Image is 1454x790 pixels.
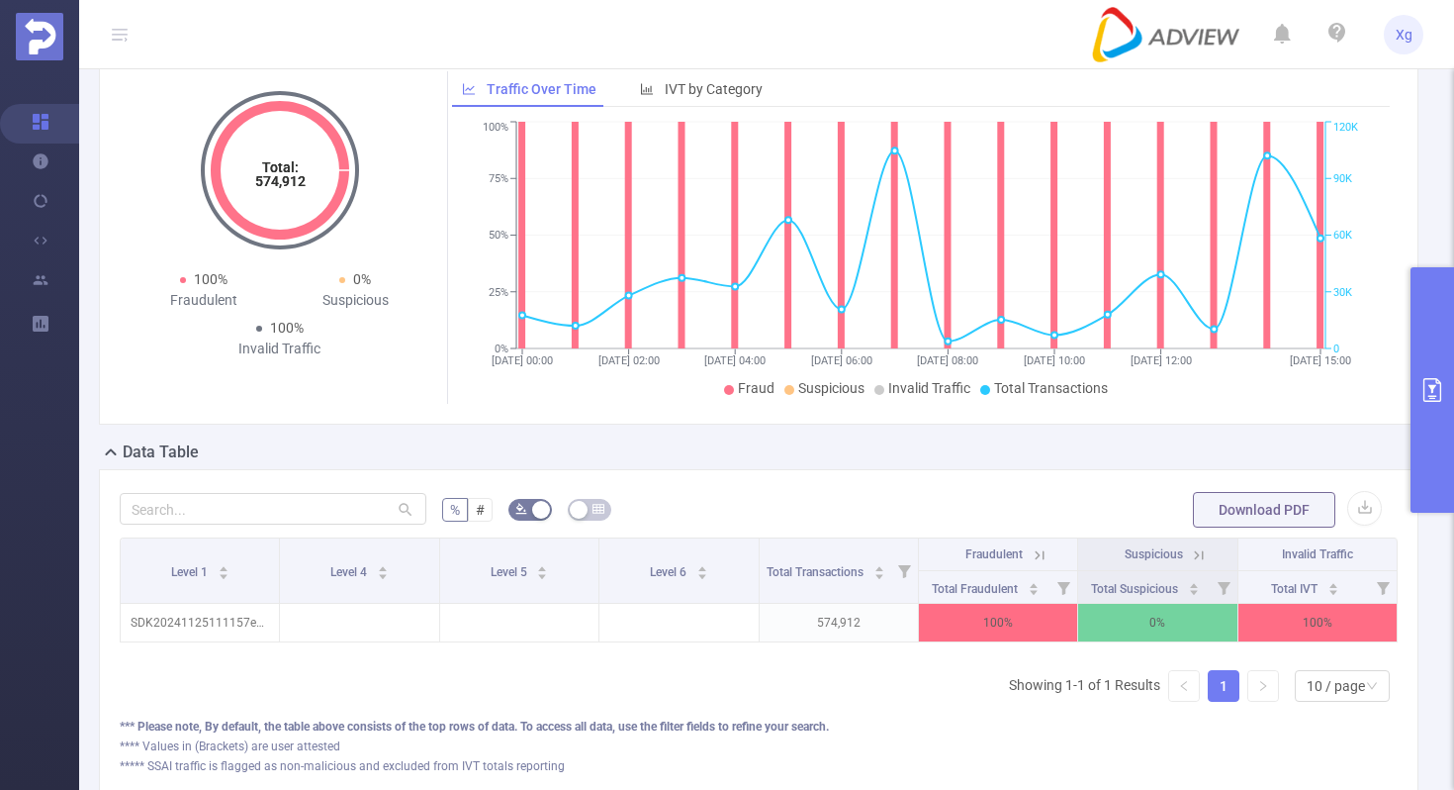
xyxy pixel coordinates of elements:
[270,320,304,336] span: 100%
[489,172,508,185] tspan: 75%
[536,563,548,575] div: Sort
[1369,571,1397,603] i: Filter menu
[1009,670,1160,702] li: Showing 1-1 of 1 Results
[696,571,707,577] i: icon: caret-down
[1333,230,1352,243] tspan: 60K
[1131,354,1192,367] tspan: [DATE] 12:00
[483,122,508,135] tspan: 100%
[537,563,548,569] i: icon: caret-up
[489,230,508,243] tspan: 50%
[353,271,371,287] span: 0%
[1333,343,1339,355] tspan: 0
[476,502,485,518] span: #
[1327,580,1339,592] div: Sort
[1028,587,1039,593] i: icon: caret-down
[1333,286,1352,299] tspan: 30K
[965,547,1023,561] span: Fraudulent
[280,290,432,311] div: Suspicious
[1209,671,1238,701] a: 1
[1028,580,1039,586] i: icon: caret-up
[1282,547,1353,561] span: Invalid Traffic
[495,343,508,355] tspan: 0%
[890,539,918,603] i: Filter menu
[377,571,388,577] i: icon: caret-down
[994,380,1108,396] span: Total Transactions
[696,563,708,575] div: Sort
[1208,670,1239,702] li: 1
[932,582,1021,596] span: Total Fraudulent
[194,271,227,287] span: 100%
[1366,680,1378,694] i: icon: down
[537,571,548,577] i: icon: caret-down
[1307,671,1365,701] div: 10 / page
[1091,582,1181,596] span: Total Suspicious
[873,563,885,575] div: Sort
[128,290,280,311] div: Fraudulent
[1333,122,1358,135] tspan: 120K
[377,563,389,575] div: Sort
[592,503,604,515] i: icon: table
[487,81,596,97] span: Traffic Over Time
[1178,680,1190,692] i: icon: left
[888,380,970,396] span: Invalid Traffic
[738,380,774,396] span: Fraud
[123,441,199,464] h2: Data Table
[1327,580,1338,586] i: icon: caret-up
[204,339,356,359] div: Invalid Traffic
[1247,670,1279,702] li: Next Page
[1049,571,1077,603] i: Filter menu
[1028,580,1040,592] div: Sort
[1024,354,1085,367] tspan: [DATE] 10:00
[1396,15,1412,54] span: Xg
[218,563,229,575] div: Sort
[450,502,460,518] span: %
[767,565,866,579] span: Total Transactions
[120,738,1398,755] div: **** Values in (Brackets) are user attested
[492,354,553,367] tspan: [DATE] 00:00
[462,82,476,96] i: icon: line-chart
[760,604,918,642] p: 574,912
[1188,580,1200,592] div: Sort
[874,571,885,577] i: icon: caret-down
[1168,670,1200,702] li: Previous Page
[120,718,1398,736] div: *** Please note, By default, the table above consists of the top rows of data. To access all data...
[515,503,527,515] i: icon: bg-colors
[1271,582,1320,596] span: Total IVT
[1257,680,1269,692] i: icon: right
[218,563,228,569] i: icon: caret-up
[665,81,763,97] span: IVT by Category
[704,354,766,367] tspan: [DATE] 04:00
[1078,604,1236,642] p: 0%
[919,604,1077,642] p: 100%
[917,354,978,367] tspan: [DATE] 08:00
[1125,547,1183,561] span: Suspicious
[598,354,660,367] tspan: [DATE] 02:00
[1238,604,1397,642] p: 100%
[798,380,864,396] span: Suspicious
[377,563,388,569] i: icon: caret-up
[1188,580,1199,586] i: icon: caret-up
[640,82,654,96] i: icon: bar-chart
[16,13,63,60] img: Protected Media
[254,173,305,189] tspan: 574,912
[811,354,872,367] tspan: [DATE] 06:00
[120,493,426,525] input: Search...
[650,565,689,579] span: Level 6
[1290,354,1351,367] tspan: [DATE] 15:00
[491,565,530,579] span: Level 5
[121,604,279,642] p: SDK20241125111157euijkedccjrky63
[1333,172,1352,185] tspan: 90K
[1327,587,1338,593] i: icon: caret-down
[261,159,298,175] tspan: Total:
[330,565,370,579] span: Level 4
[696,563,707,569] i: icon: caret-up
[1210,571,1237,603] i: Filter menu
[489,286,508,299] tspan: 25%
[1188,587,1199,593] i: icon: caret-down
[874,563,885,569] i: icon: caret-up
[171,565,211,579] span: Level 1
[218,571,228,577] i: icon: caret-down
[1193,492,1335,528] button: Download PDF
[120,757,1398,775] div: ***** SSAI traffic is flagged as non-malicious and excluded from IVT totals reporting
